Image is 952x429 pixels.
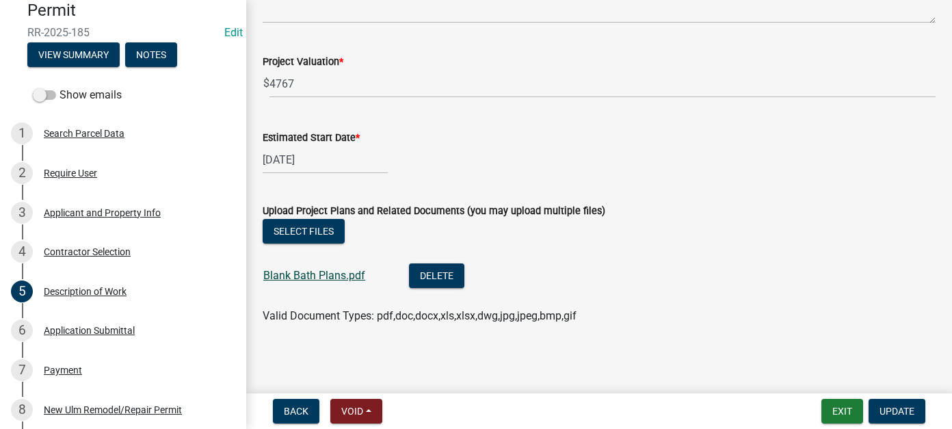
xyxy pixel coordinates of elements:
[125,42,177,67] button: Notes
[821,399,863,424] button: Exit
[224,26,243,39] wm-modal-confirm: Edit Application Number
[11,320,33,341] div: 6
[880,406,914,417] span: Update
[869,399,925,424] button: Update
[44,247,131,257] div: Contractor Selection
[33,87,122,103] label: Show emails
[263,146,388,174] input: mm/dd/yyyy
[284,406,308,417] span: Back
[27,50,120,61] wm-modal-confirm: Summary
[44,326,135,335] div: Application Submittal
[224,26,243,39] a: Edit
[273,399,319,424] button: Back
[263,207,605,216] label: Upload Project Plans and Related Documents (you may upload multiple files)
[11,162,33,184] div: 2
[263,219,345,244] button: Select files
[27,42,120,67] button: View Summary
[11,281,33,302] div: 5
[409,263,464,288] button: Delete
[11,241,33,263] div: 4
[44,365,82,375] div: Payment
[341,406,363,417] span: Void
[11,399,33,421] div: 8
[44,287,127,296] div: Description of Work
[330,399,382,424] button: Void
[125,50,177,61] wm-modal-confirm: Notes
[44,405,182,415] div: New Ulm Remodel/Repair Permit
[263,309,577,322] span: Valid Document Types: pdf,doc,docx,xls,xlsx,dwg,jpg,jpeg,bmp,gif
[44,168,97,178] div: Require User
[263,269,365,282] a: Blank Bath Plans.pdf
[263,57,343,67] label: Project Valuation
[11,359,33,381] div: 7
[263,70,270,98] span: $
[44,208,161,218] div: Applicant and Property Info
[11,202,33,224] div: 3
[263,133,360,143] label: Estimated Start Date
[11,122,33,144] div: 1
[409,270,464,283] wm-modal-confirm: Delete Document
[44,129,124,138] div: Search Parcel Data
[27,26,219,39] span: RR-2025-185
